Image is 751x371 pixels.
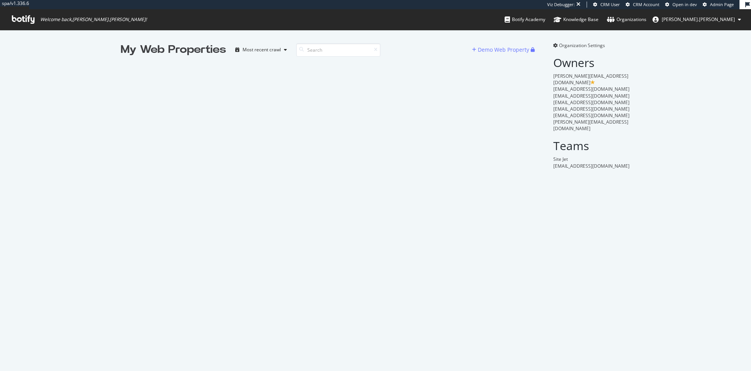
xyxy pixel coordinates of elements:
span: CRM Account [633,2,659,7]
span: [EMAIL_ADDRESS][DOMAIN_NAME] [553,99,630,106]
a: Knowledge Base [554,9,599,30]
input: Search [296,43,380,57]
div: Viz Debugger: [547,2,575,8]
div: Site Jet [553,156,630,162]
a: CRM User [593,2,620,8]
span: [EMAIL_ADDRESS][DOMAIN_NAME] [553,106,630,112]
button: Most recent crawl [232,44,290,56]
a: Botify Academy [505,9,545,30]
span: [EMAIL_ADDRESS][DOMAIN_NAME] [553,86,630,92]
span: Organization Settings [559,42,605,49]
div: Most recent crawl [243,47,281,52]
span: [EMAIL_ADDRESS][DOMAIN_NAME] [553,163,630,169]
span: Open in dev [672,2,697,7]
span: [PERSON_NAME][EMAIL_ADDRESS][DOMAIN_NAME] [553,119,628,132]
div: Demo Web Property [478,46,529,54]
span: Admin Page [710,2,734,7]
span: ryan.flanagan [662,16,735,23]
div: My Web Properties [121,42,226,57]
span: CRM User [600,2,620,7]
a: CRM Account [626,2,659,8]
div: Botify Academy [505,16,545,23]
a: Admin Page [703,2,734,8]
h2: Teams [553,139,630,152]
button: [PERSON_NAME].[PERSON_NAME] [646,13,747,26]
span: [PERSON_NAME][EMAIL_ADDRESS][DOMAIN_NAME] [553,73,628,86]
a: Open in dev [665,2,697,8]
span: [EMAIL_ADDRESS][DOMAIN_NAME] [553,112,630,119]
div: Knowledge Base [554,16,599,23]
a: Demo Web Property [472,46,531,53]
a: Organizations [607,9,646,30]
button: Demo Web Property [472,44,531,56]
div: Organizations [607,16,646,23]
span: [EMAIL_ADDRESS][DOMAIN_NAME] [553,93,630,99]
h2: Owners [553,56,630,69]
span: Welcome back, [PERSON_NAME].[PERSON_NAME] ! [40,16,147,23]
